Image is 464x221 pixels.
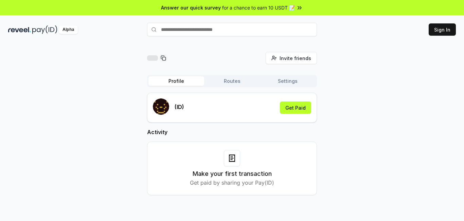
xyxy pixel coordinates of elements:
h2: Activity [147,128,317,136]
span: Answer our quick survey [161,4,221,11]
button: Routes [204,76,260,86]
img: pay_id [32,25,57,34]
button: Sign In [429,23,456,36]
div: Alpha [59,25,78,34]
span: Invite friends [280,55,311,62]
button: Invite friends [266,52,317,64]
p: (ID) [175,103,184,111]
h3: Make your first transaction [193,169,272,179]
p: Get paid by sharing your Pay(ID) [190,179,274,187]
button: Profile [148,76,204,86]
button: Settings [260,76,316,86]
span: for a chance to earn 10 USDT 📝 [222,4,295,11]
img: reveel_dark [8,25,31,34]
button: Get Paid [280,102,311,114]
